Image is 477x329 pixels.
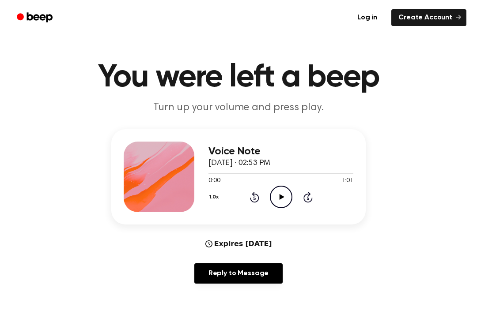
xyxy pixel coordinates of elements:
span: 1:01 [342,176,353,186]
a: Create Account [391,9,466,26]
p: Turn up your volume and press play. [69,101,408,115]
div: Expires [DATE] [205,239,272,249]
h1: You were left a beep [12,62,465,93]
span: 0:00 [208,176,220,186]
h3: Voice Note [208,146,353,157]
a: Beep [11,9,61,26]
button: 1.0x [208,190,222,205]
span: [DATE] · 02:53 PM [208,159,270,167]
a: Log in [348,7,386,28]
a: Reply to Message [194,263,283,284]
